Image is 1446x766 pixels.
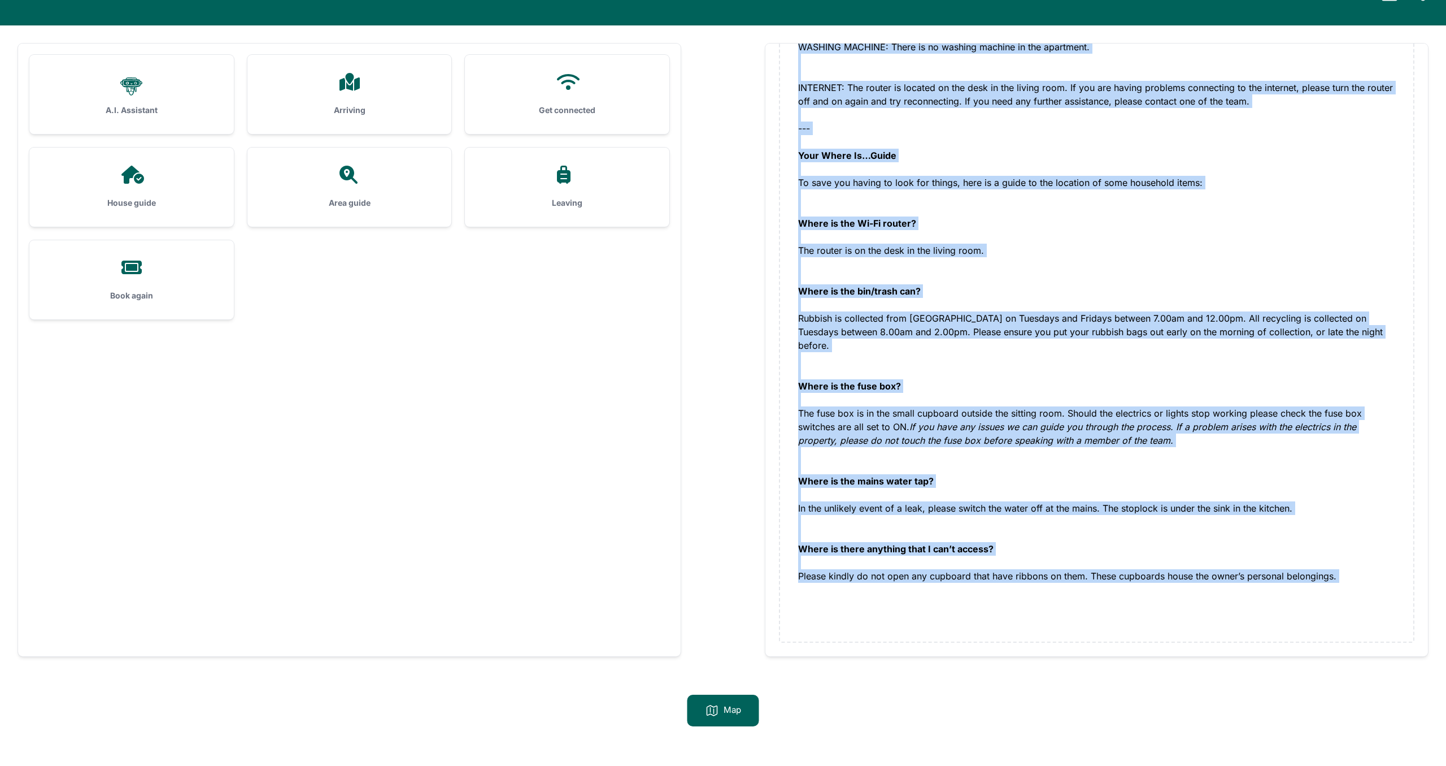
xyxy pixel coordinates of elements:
h3: A.I. Assistant [47,105,216,116]
div: --- [798,122,1395,135]
div: The fuse box is in the small cupboard outside the sitting room. Should the electrics or lights st... [798,406,1395,461]
div: Rubbish is collected from [GEOGRAPHIC_DATA] on Tuesdays and Fridays between 7.00am and 12.00pm. A... [798,311,1395,366]
strong: Where is the bin/trash can? [798,285,921,297]
div: WASHING MACHINE: There is no washing machine in the apartment. [798,40,1395,67]
h3: Arriving [265,105,434,116]
a: Arriving [247,55,452,134]
strong: Where is the mains water tap? [798,475,934,487]
h3: Get connected [483,105,651,116]
h3: Book again [47,290,216,301]
strong: Where is there anything that I can’t access? [798,543,994,555]
h3: Leaving [483,197,651,209]
a: A.I. Assistant [29,55,234,134]
div: INTERNET: The router is located on the desk in the living room. If you are having problems connec... [798,81,1395,108]
strong: Where is the fuse box? [798,380,901,392]
a: House guide [29,148,234,227]
p: Map [724,704,741,717]
a: Area guide [247,148,452,227]
h3: House guide [47,197,216,209]
a: Leaving [465,148,669,227]
h3: Area guide [265,197,434,209]
strong: Your Where Is…Guide [798,150,896,161]
div: To save you having to look for things, here is a guide to the location of some household items: [798,176,1395,203]
div: In the unlikely event of a leak, please switch the water off at the mains. The stoplock is under ... [798,501,1395,529]
strong: Where is the Wi-Fi router? [798,218,916,229]
a: Book again [29,240,234,319]
a: Get connected [465,55,669,134]
em: If you have any issues we can guide you through the process. If a problem arises with the electri... [798,421,1356,446]
div: The router is on the desk in the living room. [798,244,1395,271]
div: Please kindly do not open any cupboard that have ribbons on them. These cupboards house the owner... [798,569,1395,596]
